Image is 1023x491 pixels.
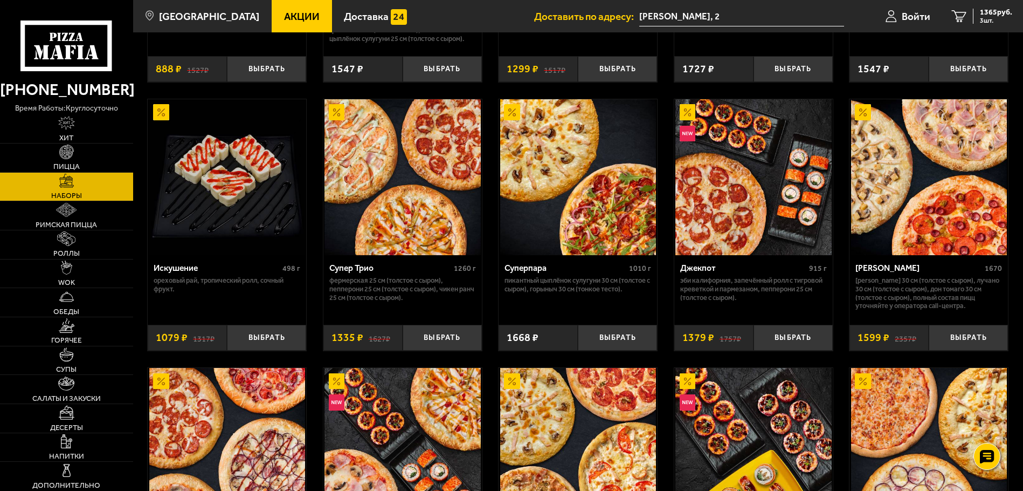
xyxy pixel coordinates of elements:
[53,250,80,257] span: Роллы
[329,263,451,274] div: Супер Трио
[504,276,651,294] p: Пикантный цыплёнок сулугуни 30 см (толстое с сыром), Горыныч 30 см (тонкое тесто).
[391,9,407,25] img: 15daf4d41897b9f0e9f617042186c801.svg
[329,276,476,302] p: Фермерская 25 см (толстое с сыром), Пепперони 25 см (толстое с сыром), Чикен Ранч 25 см (толстое ...
[500,99,656,256] img: Суперпара
[154,263,280,274] div: Искушение
[855,104,871,120] img: Акционный
[675,99,832,256] img: Джекпот
[855,373,871,390] img: Акционный
[331,332,363,343] span: 1335 ₽
[680,276,827,302] p: Эби Калифорния, Запечённый ролл с тигровой креветкой и пармезаном, Пепперони 25 см (толстое с сыр...
[403,56,482,82] button: Выбрать
[153,373,169,390] img: Акционный
[499,99,657,256] a: АкционныйСуперпара
[629,264,651,273] span: 1010 г
[50,424,83,432] span: Десерты
[578,56,657,82] button: Выбрать
[153,104,169,120] img: Акционный
[680,394,696,411] img: Новинка
[454,264,476,273] span: 1260 г
[507,332,538,343] span: 1668 ₽
[323,99,482,256] a: АкционныйСупер Трио
[282,264,300,273] span: 498 г
[49,453,84,460] span: Напитки
[902,11,930,22] span: Войти
[58,279,75,287] span: WOK
[720,332,741,343] s: 1757 ₽
[36,221,97,229] span: Римская пицца
[154,276,300,294] p: Ореховый рай, Тропический ролл, Сочный фрукт.
[227,325,306,351] button: Выбрать
[344,11,389,22] span: Доставка
[369,332,390,343] s: 1627 ₽
[809,264,827,273] span: 915 г
[851,99,1007,256] img: Хет Трик
[985,264,1002,273] span: 1670
[980,17,1012,24] span: 3 шт.
[149,99,306,256] img: Искушение
[59,134,73,142] span: Хит
[331,64,363,74] span: 1547 ₽
[929,325,1008,351] button: Выбрать
[504,104,520,120] img: Акционный
[895,332,916,343] s: 2357 ₽
[32,482,100,489] span: Дополнительно
[578,325,657,351] button: Выбрать
[855,263,982,274] div: [PERSON_NAME]
[682,64,714,74] span: 1727 ₽
[674,99,833,256] a: АкционныйНовинкаДжекпот
[159,11,259,22] span: [GEOGRAPHIC_DATA]
[51,192,82,200] span: Наборы
[855,276,1002,310] p: [PERSON_NAME] 30 см (толстое с сыром), Лучано 30 см (толстое с сыром), Дон Томаго 30 см (толстое ...
[403,325,482,351] button: Выбрать
[754,325,833,351] button: Выбрать
[53,163,80,171] span: Пицца
[329,373,345,390] img: Акционный
[544,64,565,74] s: 1517 ₽
[754,56,833,82] button: Выбрать
[849,99,1008,256] a: АкционныйХет Трик
[187,64,209,74] s: 1527 ₽
[680,263,806,274] div: Джекпот
[156,64,182,74] span: 888 ₽
[51,337,82,344] span: Горячее
[682,332,714,343] span: 1379 ₽
[858,332,889,343] span: 1599 ₽
[193,332,215,343] s: 1317 ₽
[680,104,696,120] img: Акционный
[148,99,306,256] a: АкционныйИскушение
[324,99,481,256] img: Супер Трио
[680,373,696,390] img: Акционный
[156,332,188,343] span: 1079 ₽
[32,395,101,403] span: Салаты и закуски
[329,104,345,120] img: Акционный
[329,394,345,411] img: Новинка
[680,126,696,142] img: Новинка
[929,56,1008,82] button: Выбрать
[504,263,626,274] div: Суперпара
[639,6,844,26] input: Ваш адрес доставки
[504,373,520,390] img: Акционный
[507,64,538,74] span: 1299 ₽
[858,64,889,74] span: 1547 ₽
[53,308,79,316] span: Обеды
[980,9,1012,16] span: 1365 руб.
[227,56,306,82] button: Выбрать
[284,11,320,22] span: Акции
[534,11,639,22] span: Доставить по адресу:
[56,366,77,373] span: Супы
